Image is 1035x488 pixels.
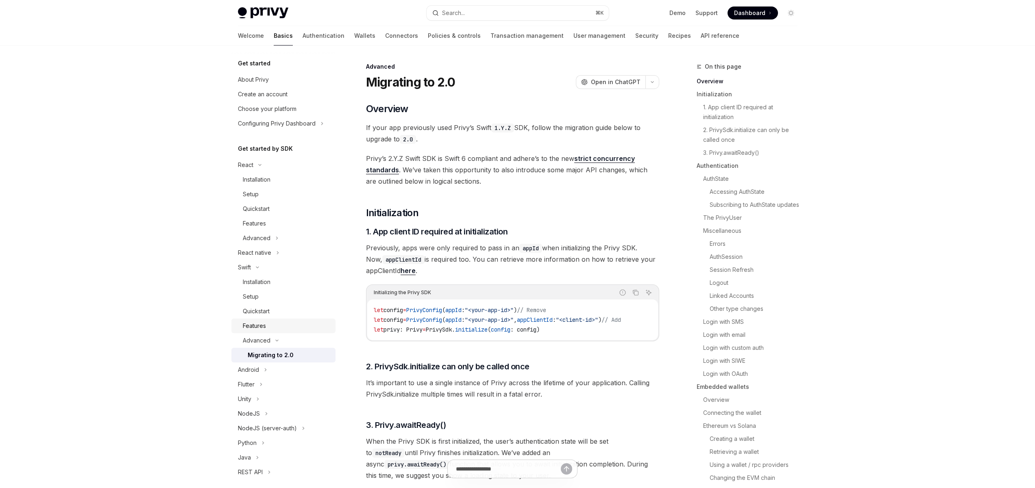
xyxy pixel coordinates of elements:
button: Toggle Flutter section [231,377,336,392]
span: ( [488,326,491,333]
a: Login with email [697,328,804,341]
div: Installation [243,175,270,184]
a: Session Refresh [697,263,804,276]
span: config [491,326,510,333]
a: AuthState [697,172,804,185]
a: Quickstart [231,202,336,216]
a: Setup [231,289,336,304]
span: "<your-app-id>" [465,316,514,323]
a: Choose your platform [231,102,336,116]
button: Toggle React native section [231,245,336,260]
button: Toggle Android section [231,362,336,377]
a: Overview [697,393,804,406]
a: 3. Privy.awaitReady() [697,146,804,159]
a: Support [695,9,718,17]
a: Create an account [231,87,336,102]
div: NodeJS (server-auth) [238,423,297,433]
a: Retrieving a wallet [697,445,804,458]
a: Login with OAuth [697,367,804,380]
a: Other type changes [697,302,804,315]
span: Open in ChatGPT [591,78,641,86]
code: appClientId [382,255,425,264]
button: Toggle Java section [231,450,336,465]
a: About Privy [231,72,336,87]
a: Installation [231,172,336,187]
div: Java [238,453,251,462]
div: NodeJS [238,409,260,419]
button: Toggle REST API section [231,465,336,479]
span: PrivyConfig [406,306,442,314]
span: It’s important to use a single instance of Privy across the lifetime of your application. Calling... [366,377,659,400]
a: 2. PrivySdk.initialize can only be called once [697,124,804,146]
span: config [383,306,403,314]
span: // Add [601,316,621,323]
a: Embedded wallets [697,380,804,393]
span: ⌘ K [595,10,604,16]
button: Toggle Advanced section [231,333,336,348]
a: 1. App client ID required at initialization [697,101,804,124]
span: 3. Privy.awaitReady() [366,419,446,431]
span: appId [445,316,462,323]
a: Migrating to 2.0 [231,348,336,362]
code: notReady [372,449,405,458]
a: Features [231,216,336,231]
span: PrivyConfig [406,316,442,323]
div: Create an account [238,89,288,99]
span: appClientId [517,316,553,323]
span: : [462,306,465,314]
code: appId [519,244,542,253]
span: Overview [366,102,408,115]
button: Ask AI [643,287,654,298]
span: 1. App client ID required at initialization [366,226,508,237]
a: Login with custom auth [697,341,804,354]
a: The PrivyUser [697,211,804,224]
div: Features [243,219,266,228]
span: PrivySdk. [426,326,455,333]
a: Overview [697,75,804,88]
button: Open search [427,6,609,20]
span: Previously, apps were only required to pass in an when initializing the Privy SDK. Now, is requir... [366,242,659,276]
a: Changing the EVM chain [697,471,804,484]
a: Logout [697,276,804,289]
input: Ask a question... [456,460,561,478]
a: Features [231,319,336,333]
span: : [553,316,556,323]
button: Send message [561,463,572,475]
a: Security [635,26,658,46]
a: Basics [274,26,293,46]
a: Welcome [238,26,264,46]
a: Wallets [354,26,375,46]
a: API reference [701,26,739,46]
a: Connecting the wallet [697,406,804,419]
button: Toggle Configuring Privy Dashboard section [231,116,336,131]
div: React [238,160,253,170]
div: Advanced [366,63,659,71]
div: Python [238,438,257,448]
a: Miscellaneous [697,224,804,237]
div: Setup [243,189,259,199]
div: Android [238,365,259,375]
span: : config) [510,326,540,333]
span: "<client-id>" [556,316,598,323]
span: When the Privy SDK is first initialized, the user’s authentication state will be set to until Pri... [366,436,659,481]
button: Toggle Advanced section [231,231,336,245]
div: Advanced [243,336,270,345]
span: let [374,306,383,314]
span: = [403,306,406,314]
span: appId [445,306,462,314]
h5: Get started [238,59,270,68]
span: Dashboard [734,9,765,17]
span: 2. PrivySdk.initialize can only be called once [366,361,529,372]
a: Subscribing to AuthState updates [697,198,804,211]
span: On this page [705,62,741,72]
button: Open in ChatGPT [576,75,645,89]
span: let [374,326,383,333]
span: , [514,316,517,323]
a: here [401,267,416,275]
a: Login with SIWE [697,354,804,367]
a: Login with SMS [697,315,804,328]
div: Setup [243,292,259,301]
div: Initializing the Privy SDK [374,287,431,298]
span: let [374,316,383,323]
button: Toggle dark mode [784,7,797,20]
